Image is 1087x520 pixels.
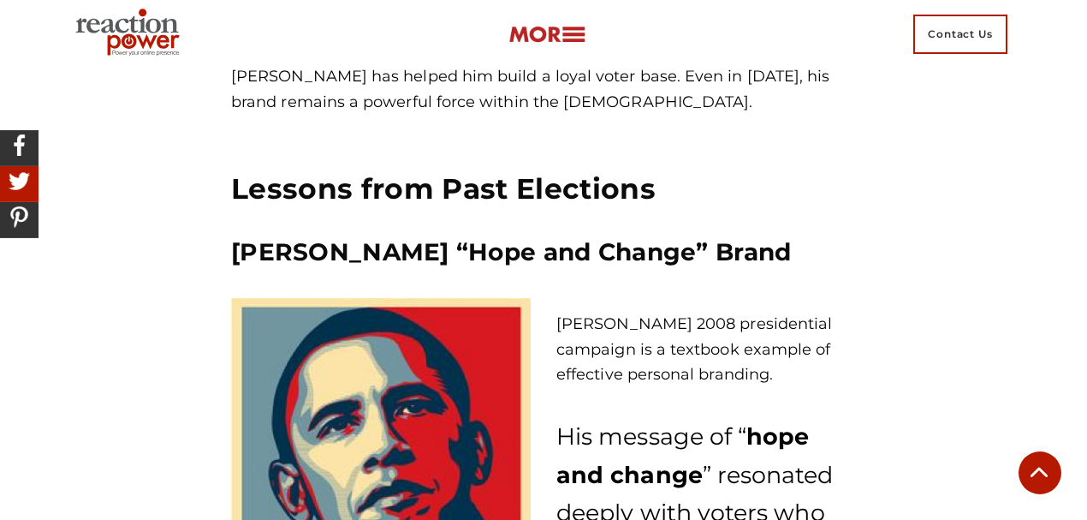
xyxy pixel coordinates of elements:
img: more-btn.png [508,25,585,45]
img: Share On Facebook [4,130,34,160]
p: [PERSON_NAME] 2008 presidential campaign is a textbook example of effective personal branding. [556,312,856,388]
img: Share On Pinterest [4,202,34,232]
strong: hope and change [556,422,809,489]
span: Contact Us [913,15,1007,54]
h2: Lessons from Past Elections [231,171,856,206]
h3: [PERSON_NAME] “Hope and Change” Brand [231,236,856,268]
img: Executive Branding | Personal Branding Agency [68,3,193,65]
img: Share On Twitter [4,166,34,196]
